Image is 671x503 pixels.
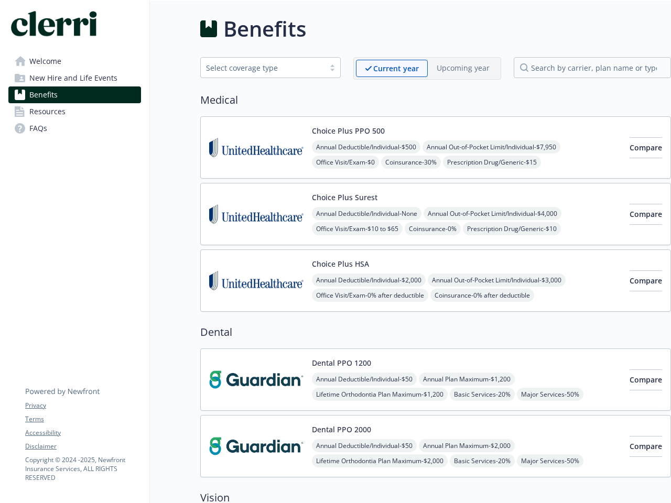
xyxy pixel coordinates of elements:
span: Major Services - 50% [517,388,583,401]
img: United Healthcare Insurance Company carrier logo [209,258,304,303]
span: Annual Deductible/Individual - $500 [312,140,420,154]
p: Current year [373,63,419,74]
a: FAQs [8,120,141,137]
span: Prescription Drug/Generic - $15 [443,156,541,169]
a: Disclaimer [25,442,140,451]
button: Dental PPO 1200 [312,357,371,368]
span: Annual Out-of-Pocket Limit/Individual - $7,950 [423,140,560,154]
a: Terms [25,414,140,424]
button: Choice Plus PPO 500 [312,125,385,136]
span: Lifetime Orthodontia Plan Maximum - $2,000 [312,454,448,467]
span: Major Services - 50% [517,454,583,467]
span: Resources [29,103,66,120]
h2: Medical [200,92,671,108]
span: Annual Out-of-Pocket Limit/Individual - $4,000 [424,207,561,220]
button: Compare [630,270,662,291]
span: Compare [630,143,662,152]
span: Annual Deductible/Individual - $50 [312,439,417,452]
span: Compare [630,276,662,286]
button: Compare [630,204,662,225]
span: Prescription Drug/Generic - $10 [463,222,561,235]
button: Choice Plus Surest [312,192,377,203]
span: New Hire and Life Events [29,70,117,86]
p: Copyright © 2024 - 2025 , Newfront Insurance Services, ALL RIGHTS RESERVED [25,455,140,482]
span: Annual Plan Maximum - $2,000 [419,439,515,452]
p: Upcoming year [437,62,490,73]
span: Annual Out-of-Pocket Limit/Individual - $3,000 [428,274,566,287]
a: Resources [8,103,141,120]
a: Privacy [25,401,140,410]
img: United Healthcare Insurance Company carrier logo [209,192,304,236]
span: Office Visit/Exam - $10 to $65 [312,222,403,235]
span: Annual Deductible/Individual - $2,000 [312,274,426,287]
img: Guardian carrier logo [209,357,304,402]
span: Benefits [29,86,58,103]
img: United Healthcare Insurance Company carrier logo [209,125,304,170]
span: Annual Deductible/Individual - None [312,207,421,220]
span: Basic Services - 20% [450,388,515,401]
span: Welcome [29,53,61,70]
a: Welcome [8,53,141,70]
a: Accessibility [25,428,140,438]
span: Coinsurance - 0% after deductible [430,289,534,302]
div: Select coverage type [206,62,319,73]
span: Compare [630,375,662,385]
span: Office Visit/Exam - $0 [312,156,379,169]
button: Compare [630,137,662,158]
a: Benefits [8,86,141,103]
button: Compare [630,436,662,457]
input: search by carrier, plan name or type [514,57,671,78]
span: Coinsurance - 30% [381,156,441,169]
span: FAQs [29,120,47,137]
span: Upcoming year [428,60,499,77]
span: Compare [630,441,662,451]
button: Dental PPO 2000 [312,424,371,435]
button: Compare [630,369,662,390]
span: Coinsurance - 0% [405,222,461,235]
span: Annual Deductible/Individual - $50 [312,373,417,386]
span: Basic Services - 20% [450,454,515,467]
span: Lifetime Orthodontia Plan Maximum - $1,200 [312,388,448,401]
span: Office Visit/Exam - 0% after deductible [312,289,428,302]
span: Annual Plan Maximum - $1,200 [419,373,515,386]
a: New Hire and Life Events [8,70,141,86]
button: Choice Plus HSA [312,258,369,269]
span: Compare [630,209,662,219]
h1: Benefits [223,13,306,45]
h2: Dental [200,324,671,340]
img: Guardian carrier logo [209,424,304,468]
